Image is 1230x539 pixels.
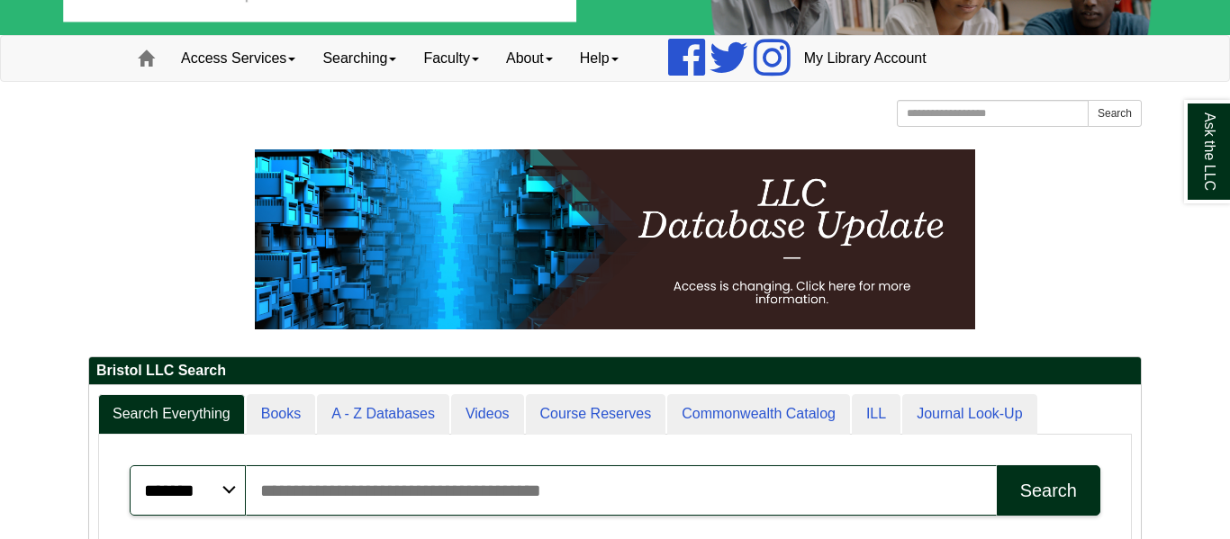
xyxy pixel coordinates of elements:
a: My Library Account [791,36,940,81]
a: Course Reserves [526,394,666,435]
a: A - Z Databases [317,394,449,435]
a: Search Everything [98,394,245,435]
h2: Bristol LLC Search [89,357,1141,385]
button: Search [1088,100,1142,127]
a: Books [247,394,315,435]
button: Search [997,465,1100,516]
a: Searching [309,36,410,81]
a: Faculty [410,36,493,81]
img: HTML tutorial [255,149,975,329]
a: Help [566,36,632,81]
a: Videos [451,394,524,435]
div: Search [1020,481,1077,501]
a: Access Services [167,36,309,81]
a: About [493,36,566,81]
a: ILL [852,394,900,435]
a: Commonwealth Catalog [667,394,850,435]
a: Journal Look-Up [902,394,1036,435]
